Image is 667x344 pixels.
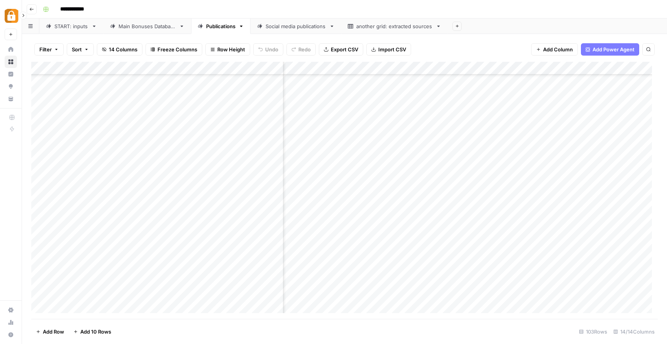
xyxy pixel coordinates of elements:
[331,46,358,53] span: Export CSV
[206,22,235,30] div: Publications
[251,19,341,34] a: Social media publications
[341,19,448,34] a: another grid: extracted sources
[543,46,573,53] span: Add Column
[31,325,69,338] button: Add Row
[378,46,406,53] span: Import CSV
[54,22,88,30] div: START: inputs
[109,46,137,53] span: 14 Columns
[39,19,103,34] a: START: inputs
[146,43,202,56] button: Freeze Columns
[593,46,635,53] span: Add Power Agent
[80,328,111,336] span: Add 10 Rows
[5,68,17,80] a: Insights
[266,22,326,30] div: Social media publications
[265,46,278,53] span: Undo
[34,43,64,56] button: Filter
[581,43,639,56] button: Add Power Agent
[319,43,363,56] button: Export CSV
[366,43,411,56] button: Import CSV
[157,46,197,53] span: Freeze Columns
[5,93,17,105] a: Your Data
[103,19,191,34] a: Main Bonuses Database
[610,325,658,338] div: 14/14 Columns
[97,43,142,56] button: 14 Columns
[5,6,17,25] button: Workspace: Adzz
[39,46,52,53] span: Filter
[43,328,64,336] span: Add Row
[253,43,283,56] button: Undo
[5,329,17,341] button: Help + Support
[5,80,17,93] a: Opportunities
[72,46,82,53] span: Sort
[67,43,94,56] button: Sort
[5,316,17,329] a: Usage
[5,43,17,56] a: Home
[5,9,19,23] img: Adzz Logo
[5,56,17,68] a: Browse
[356,22,433,30] div: another grid: extracted sources
[119,22,176,30] div: Main Bonuses Database
[298,46,311,53] span: Redo
[205,43,250,56] button: Row Height
[217,46,245,53] span: Row Height
[576,325,610,338] div: 103 Rows
[286,43,316,56] button: Redo
[531,43,578,56] button: Add Column
[5,304,17,316] a: Settings
[191,19,251,34] a: Publications
[69,325,116,338] button: Add 10 Rows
